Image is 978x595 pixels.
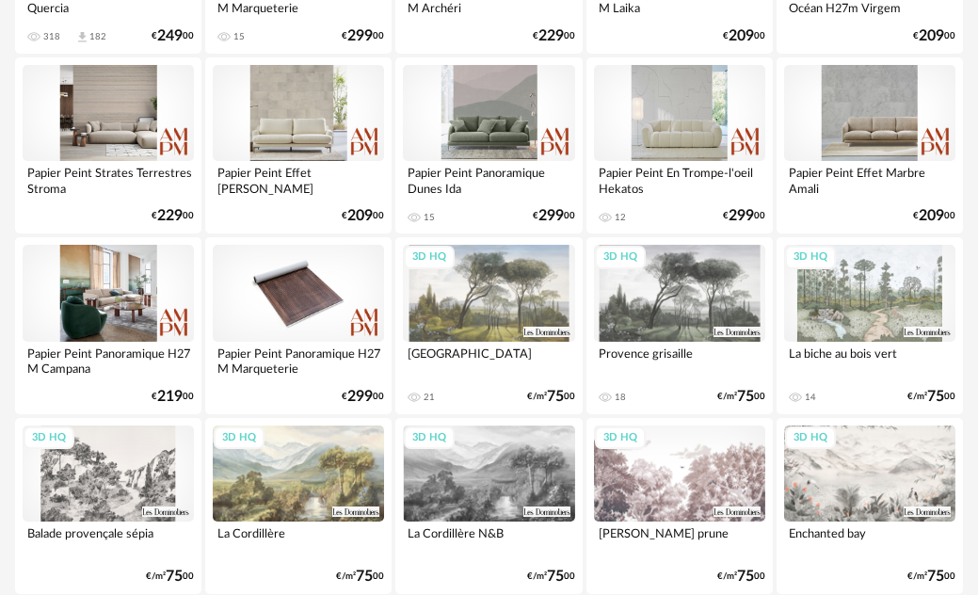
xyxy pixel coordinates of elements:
[723,210,765,222] div: € 00
[166,571,183,583] span: 75
[342,30,384,42] div: € 00
[23,342,194,379] div: Papier Peint Panoramique H27 M Campana
[23,161,194,199] div: Papier Peint Strates Terrestres Stroma
[919,210,944,222] span: 209
[527,571,575,583] div: €/m² 00
[205,418,392,594] a: 3D HQ La Cordillère €/m²7500
[615,212,626,223] div: 12
[547,571,564,583] span: 75
[233,31,245,42] div: 15
[213,342,384,379] div: Papier Peint Panoramique H27 M Marqueterie
[15,237,201,413] a: Papier Peint Panoramique H27 M Campana €21900
[152,30,194,42] div: € 00
[15,57,201,233] a: Papier Peint Strates Terrestres Stroma €22900
[785,426,836,450] div: 3D HQ
[356,571,373,583] span: 75
[213,161,384,199] div: Papier Peint Effet [PERSON_NAME]
[403,342,574,379] div: [GEOGRAPHIC_DATA]
[907,391,955,403] div: €/m² 00
[784,342,955,379] div: La biche au bois vert
[152,391,194,403] div: € 00
[729,30,754,42] span: 209
[43,31,60,42] div: 318
[205,237,392,413] a: Papier Peint Panoramique H27 M Marqueterie €29900
[336,571,384,583] div: €/m² 00
[913,210,955,222] div: € 00
[213,522,384,559] div: La Cordillère
[777,57,963,233] a: Papier Peint Effet Marbre Amali €20900
[927,571,944,583] span: 75
[907,571,955,583] div: €/m² 00
[205,57,392,233] a: Papier Peint Effet [PERSON_NAME] €20900
[424,212,435,223] div: 15
[784,161,955,199] div: Papier Peint Effet Marbre Amali
[927,391,944,403] span: 75
[737,391,754,403] span: 75
[586,57,773,233] a: Papier Peint En Trompe-l'oeil Hekatos 12 €29900
[15,418,201,594] a: 3D HQ Balade provençale sépia €/m²7500
[404,426,455,450] div: 3D HQ
[723,30,765,42] div: € 00
[777,237,963,413] a: 3D HQ La biche au bois vert 14 €/m²7500
[157,210,183,222] span: 229
[586,237,773,413] a: 3D HQ Provence grisaille 18 €/m²7500
[75,30,89,44] span: Download icon
[805,392,816,403] div: 14
[594,161,765,199] div: Papier Peint En Trompe-l'oeil Hekatos
[538,210,564,222] span: 299
[533,30,575,42] div: € 00
[347,391,373,403] span: 299
[24,426,74,450] div: 3D HQ
[214,426,265,450] div: 3D HQ
[342,391,384,403] div: € 00
[538,30,564,42] span: 229
[729,210,754,222] span: 299
[533,210,575,222] div: € 00
[595,426,646,450] div: 3D HQ
[403,522,574,559] div: La Cordillère N&B
[595,246,646,269] div: 3D HQ
[777,418,963,594] a: 3D HQ Enchanted bay €/m²7500
[737,571,754,583] span: 75
[717,571,765,583] div: €/m² 00
[403,161,574,199] div: Papier Peint Panoramique Dunes Ida
[395,57,582,233] a: Papier Peint Panoramique Dunes Ida 15 €29900
[424,392,435,403] div: 21
[785,246,836,269] div: 3D HQ
[152,210,194,222] div: € 00
[395,418,582,594] a: 3D HQ La Cordillère N&B €/m²7500
[395,237,582,413] a: 3D HQ [GEOGRAPHIC_DATA] 21 €/m²7500
[89,31,106,42] div: 182
[347,30,373,42] span: 299
[347,210,373,222] span: 209
[586,418,773,594] a: 3D HQ [PERSON_NAME] prune €/m²7500
[784,522,955,559] div: Enchanted bay
[547,391,564,403] span: 75
[157,391,183,403] span: 219
[146,571,194,583] div: €/m² 00
[913,30,955,42] div: € 00
[342,210,384,222] div: € 00
[615,392,626,403] div: 18
[919,30,944,42] span: 209
[157,30,183,42] span: 249
[717,391,765,403] div: €/m² 00
[527,391,575,403] div: €/m² 00
[594,522,765,559] div: [PERSON_NAME] prune
[23,522,194,559] div: Balade provençale sépia
[404,246,455,269] div: 3D HQ
[594,342,765,379] div: Provence grisaille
